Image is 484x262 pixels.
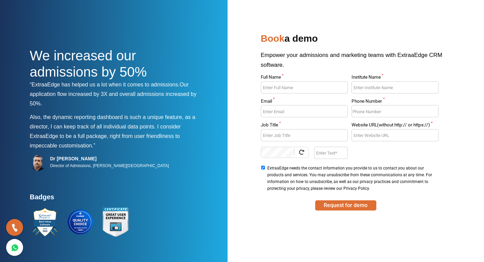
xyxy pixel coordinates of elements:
input: Enter Full Name [261,81,348,94]
label: Email [261,99,348,105]
span: I consider ExtraaEdge to be a full package, right from user friendliness to impeccable customisat... [30,124,181,148]
label: Institute Name [352,75,438,81]
p: Director of Admissions, [PERSON_NAME][GEOGRAPHIC_DATA] [50,162,169,170]
span: We increased our admissions by 50% [30,48,147,79]
label: Full Name [261,75,348,81]
h2: a demo [261,31,454,50]
label: Phone Number [352,99,438,105]
label: Job Title [261,123,348,129]
input: Enter Job Title [261,129,348,141]
span: Our application flow increased by 3X and overall admissions increased by 50%. [30,82,197,106]
input: Enter Email [261,105,348,117]
p: Empower your admissions and marketing teams with ExtraaEdge CRM software. [261,50,454,75]
label: Website URL(without http:// or https://) [352,123,438,129]
h4: Badges [30,193,203,205]
input: Enter Text [314,147,348,159]
span: ExtraaEdge needs the contact information you provide to us to contact you about our products and ... [267,165,436,192]
input: ExtraaEdge needs the contact information you provide to us to contact you about our products and ... [261,166,265,169]
span: “ExtraaEdge has helped us a lot when it comes to admissions. [30,82,180,87]
span: Book [261,33,285,44]
input: Enter Website URL [352,129,438,141]
button: SUBMIT [315,200,376,210]
input: Enter Phone Number [352,105,438,117]
span: Also, the dynamic reporting dashboard is such a unique feature, as a director, I can keep track o... [30,114,195,129]
input: Enter Institute Name [352,81,438,94]
h5: Dr [PERSON_NAME] [50,156,169,162]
